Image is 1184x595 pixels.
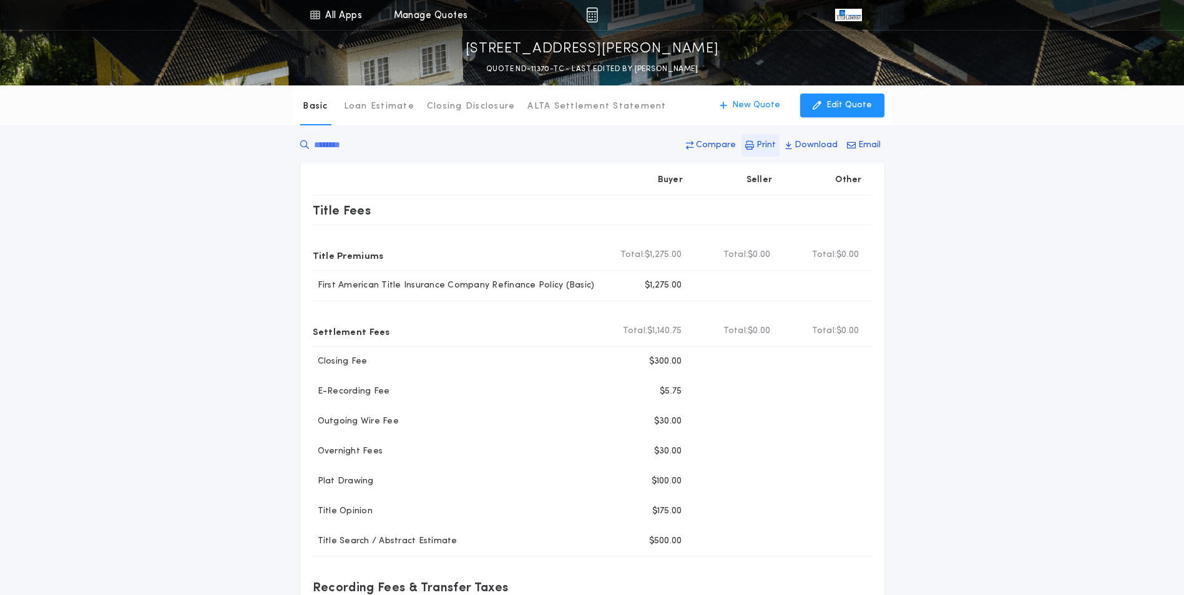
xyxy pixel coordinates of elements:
b: Total: [723,249,748,261]
p: $300.00 [649,356,682,368]
p: ALTA Settlement Statement [527,100,666,113]
p: Basic [303,100,328,113]
p: Title Search / Abstract Estimate [313,535,457,548]
b: Total: [620,249,645,261]
p: Closing Fee [313,356,368,368]
button: Email [843,134,884,157]
img: vs-icon [835,9,861,21]
p: $500.00 [649,535,682,548]
button: Edit Quote [800,94,884,117]
p: Plat Drawing [313,475,374,488]
p: New Quote [732,99,780,112]
p: Compare [696,139,736,152]
p: Title Premiums [313,245,384,265]
span: $1,275.00 [645,249,682,261]
span: $0.00 [836,325,859,337]
p: Download [795,139,838,152]
span: $0.00 [748,249,770,261]
p: $30.00 [654,445,682,458]
b: Total: [812,249,837,261]
p: Title Opinion [313,505,373,518]
p: Title Fees [313,200,371,220]
p: First American Title Insurance Company Refinance Policy (Basic) [313,279,595,292]
p: Closing Disclosure [427,100,516,113]
p: QUOTE ND-11370-TC - LAST EDITED BY [PERSON_NAME] [486,63,698,75]
p: $175.00 [652,505,682,518]
b: Total: [723,325,748,337]
p: Print [756,139,776,152]
b: Total: [812,325,837,337]
button: New Quote [707,94,793,117]
p: Overnight Fees [313,445,383,458]
b: Total: [623,325,648,337]
p: Settlement Fees [313,321,390,341]
p: Email [858,139,881,152]
button: Download [781,134,841,157]
p: E-Recording Fee [313,385,390,398]
span: $1,140.75 [647,325,682,337]
p: Loan Estimate [344,100,414,113]
p: $1,275.00 [645,279,682,292]
p: $5.75 [660,385,682,398]
p: Edit Quote [826,99,872,112]
span: $0.00 [836,249,859,261]
p: $100.00 [652,475,682,488]
p: Outgoing Wire Fee [313,415,399,428]
button: Compare [682,134,740,157]
span: $0.00 [748,325,770,337]
p: Seller [746,174,773,186]
button: Print [741,134,780,157]
p: $30.00 [654,415,682,428]
p: [STREET_ADDRESS][PERSON_NAME] [466,39,719,59]
p: Other [835,174,861,186]
p: Buyer [658,174,683,186]
img: img [586,7,598,22]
